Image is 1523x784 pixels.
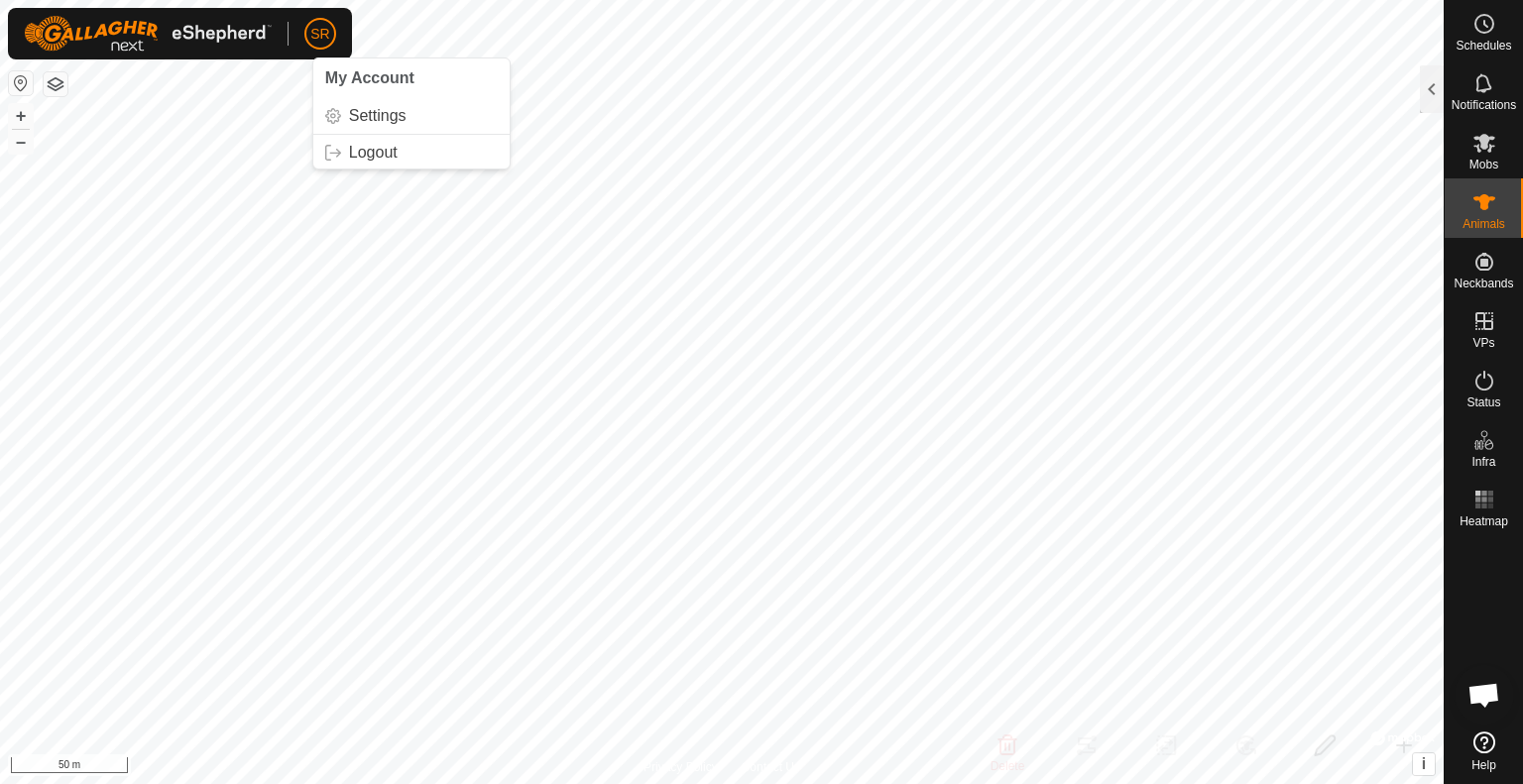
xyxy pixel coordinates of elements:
a: Contact Us [742,758,800,776]
span: Animals [1463,218,1505,230]
a: Logout [313,137,510,168]
button: – [9,130,33,154]
span: Settings [349,108,407,124]
button: Map Layers [44,72,67,96]
a: Privacy Policy [644,758,718,776]
span: Neckbands [1454,278,1513,289]
span: Logout [349,145,398,161]
span: i [1422,755,1426,772]
button: Reset Map [9,71,33,95]
a: Settings [313,100,510,132]
span: VPs [1472,337,1494,349]
span: Infra [1471,456,1495,468]
span: My Account [325,69,414,86]
span: Notifications [1452,99,1516,111]
span: SR [310,24,329,45]
a: Help [1445,724,1523,779]
span: Mobs [1469,159,1498,170]
span: Status [1466,396,1500,408]
span: Schedules [1456,40,1511,52]
span: Heatmap [1460,515,1508,527]
button: i [1413,753,1435,775]
button: + [9,104,33,128]
span: Help [1471,759,1496,771]
img: Gallagher Logo [24,16,272,52]
div: Open chat [1455,665,1514,725]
